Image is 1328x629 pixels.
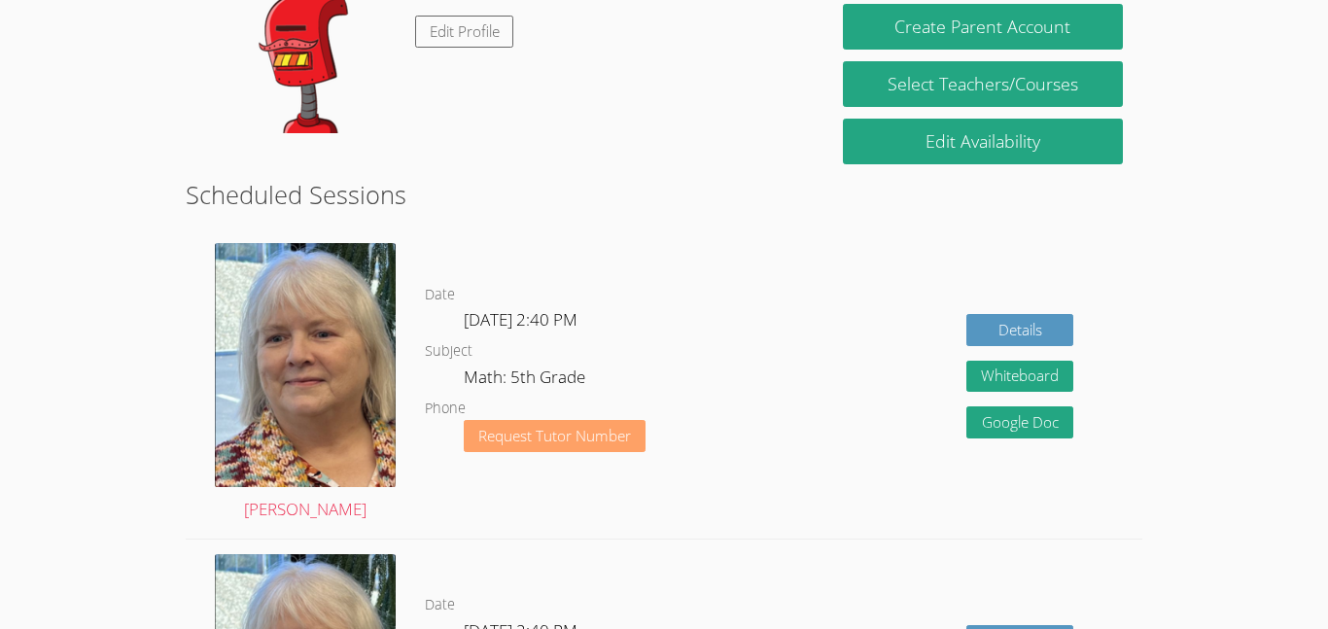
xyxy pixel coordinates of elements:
dt: Date [425,283,455,307]
button: Request Tutor Number [464,420,646,452]
a: Edit Availability [843,119,1123,164]
button: Create Parent Account [843,4,1123,50]
a: Edit Profile [415,16,514,48]
dt: Subject [425,339,472,364]
dt: Date [425,593,455,617]
a: Google Doc [966,406,1073,438]
button: Whiteboard [966,361,1073,393]
h2: Scheduled Sessions [186,176,1142,213]
a: Details [966,314,1073,346]
a: [PERSON_NAME] [215,243,396,524]
dd: Math: 5th Grade [464,364,589,397]
a: Select Teachers/Courses [843,61,1123,107]
span: Request Tutor Number [478,429,631,443]
img: Screen%20Shot%202022-10-08%20at%202.27.06%20PM.png [215,243,396,487]
dt: Phone [425,397,466,421]
span: [DATE] 2:40 PM [464,308,577,331]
